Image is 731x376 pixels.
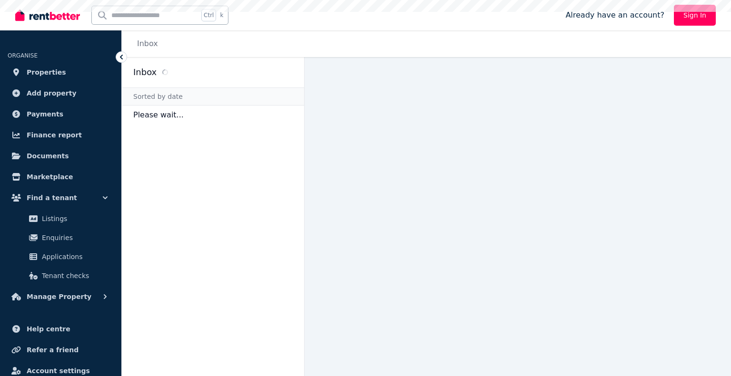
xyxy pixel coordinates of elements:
span: Tenant checks [42,270,106,281]
span: Enquiries [42,232,106,243]
div: Sorted by date [122,87,304,106]
span: Payments [27,108,63,120]
a: Marketplace [8,167,114,186]
span: Marketplace [27,171,73,183]
span: Add property [27,87,77,99]
a: Listings [11,209,110,228]
a: Documents [8,146,114,165]
span: Already have an account? [565,10,664,21]
span: k [220,11,223,19]
span: Help centre [27,323,70,335]
a: Help centre [8,319,114,338]
a: Refer a friend [8,340,114,359]
img: RentBetter [15,8,80,22]
span: Manage Property [27,291,91,302]
span: Applications [42,251,106,262]
span: Refer a friend [27,344,79,356]
a: Add property [8,84,114,103]
span: Properties [27,67,66,78]
nav: Breadcrumb [122,30,169,57]
span: Finance report [27,129,82,141]
a: Sign In [674,5,716,26]
span: Documents [27,150,69,162]
a: Enquiries [11,228,110,247]
span: Ctrl [201,9,216,21]
a: Payments [8,105,114,124]
h2: Inbox [133,66,157,79]
button: Manage Property [8,287,114,306]
span: Find a tenant [27,192,77,203]
p: Please wait... [122,106,304,125]
a: Applications [11,247,110,266]
a: Tenant checks [11,266,110,285]
a: Finance report [8,125,114,145]
a: Inbox [137,39,158,48]
span: ORGANISE [8,52,38,59]
a: Properties [8,63,114,82]
button: Find a tenant [8,188,114,207]
span: Listings [42,213,106,224]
